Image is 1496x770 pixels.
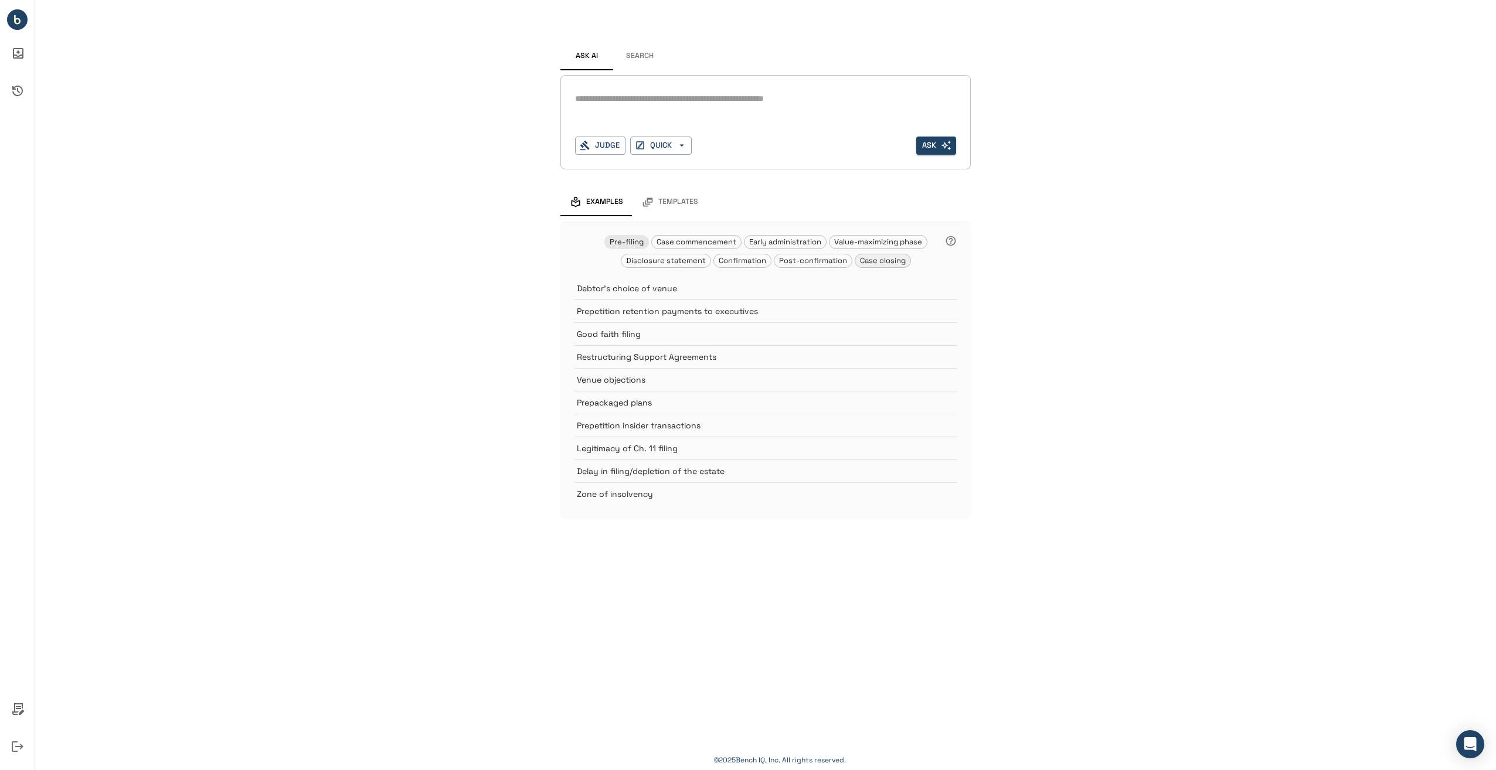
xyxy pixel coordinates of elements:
[560,188,971,216] div: examples and templates tabs
[577,351,927,363] p: Restructuring Support Agreements
[574,368,957,391] div: Venue objections
[577,488,927,500] p: Zone of insolvency
[574,482,957,505] div: Zone of insolvency
[651,235,742,249] div: Case commencement
[574,322,957,345] div: Good faith filing
[621,255,710,265] span: Disclosure statement
[621,254,711,268] div: Disclosure statement
[613,42,666,70] button: Search
[577,420,927,431] p: Prepetition insider transactions
[713,254,771,268] div: Confirmation
[577,305,927,317] p: Prepetition retention payments to executives
[829,237,927,247] span: Value-maximizing phase
[577,282,927,294] p: Debtor's choice of venue
[605,237,648,247] span: Pre-filing
[604,235,649,249] div: Pre-filing
[574,459,957,482] div: Delay in filing/depletion of the estate
[630,137,692,155] button: QUICK
[774,254,852,268] div: Post-confirmation
[576,52,598,61] span: Ask AI
[577,397,927,408] p: Prepackaged plans
[577,374,927,386] p: Venue objections
[774,255,852,265] span: Post-confirmation
[577,442,927,454] p: Legitimacy of Ch. 11 filing
[574,345,957,368] div: Restructuring Support Agreements
[574,414,957,437] div: Prepetition insider transactions
[574,277,957,299] div: Debtor's choice of venue
[586,197,623,207] span: Examples
[652,237,741,247] span: Case commencement
[1456,730,1484,758] div: Open Intercom Messenger
[574,391,957,414] div: Prepackaged plans
[658,197,698,207] span: Templates
[714,255,771,265] span: Confirmation
[574,299,957,322] div: Prepetition retention payments to executives
[577,465,927,477] p: Delay in filing/depletion of the estate
[744,237,826,247] span: Early administration
[855,254,911,268] div: Case closing
[744,235,827,249] div: Early administration
[575,137,625,155] button: Judge
[574,437,957,459] div: Legitimacy of Ch. 11 filing
[829,235,927,249] div: Value-maximizing phase
[577,328,927,340] p: Good faith filing
[855,255,910,265] span: Case closing
[916,137,956,155] span: Enter search text
[916,137,956,155] button: Ask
